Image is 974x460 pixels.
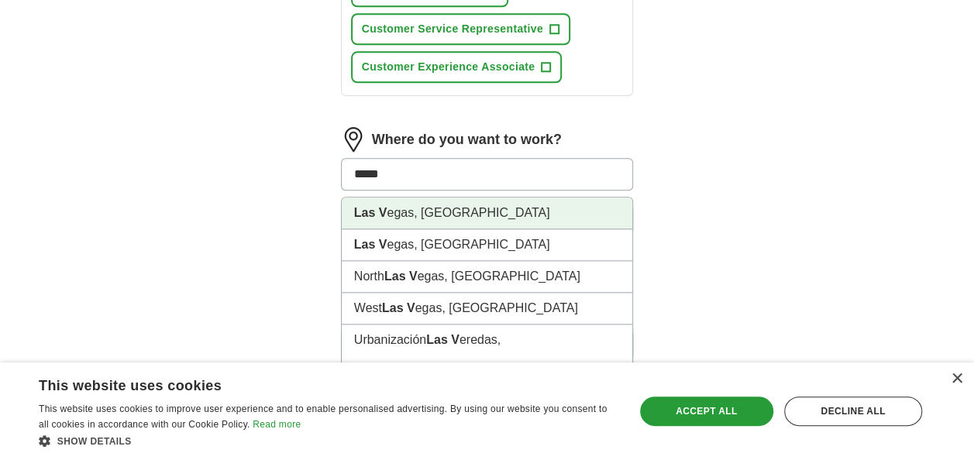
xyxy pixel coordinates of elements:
[342,197,633,229] li: egas, [GEOGRAPHIC_DATA]
[342,293,633,324] li: West egas, [GEOGRAPHIC_DATA]
[354,238,387,251] strong: Las V
[384,269,418,283] strong: Las V
[39,372,578,395] div: This website uses cookies
[426,333,459,346] strong: Las V
[342,261,633,293] li: North egas, [GEOGRAPHIC_DATA]
[342,324,633,387] li: Urbanización eredas, [GEOGRAPHIC_DATA]
[362,21,543,37] span: Customer Service Representative
[640,396,773,426] div: Accept all
[57,436,132,447] span: Show details
[784,396,922,426] div: Decline all
[372,129,562,150] label: Where do you want to work?
[342,229,633,261] li: egas, [GEOGRAPHIC_DATA]
[253,419,301,430] a: Read more, opens a new window
[341,127,366,152] img: location.png
[951,373,962,385] div: Close
[39,433,617,448] div: Show details
[382,301,415,314] strong: Las V
[351,13,570,45] button: Customer Service Representative
[39,403,607,430] span: This website uses cookies to improve user experience and to enable personalised advertising. By u...
[351,51,563,83] button: Customer Experience Associate
[354,206,387,219] strong: Las V
[362,59,535,75] span: Customer Experience Associate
